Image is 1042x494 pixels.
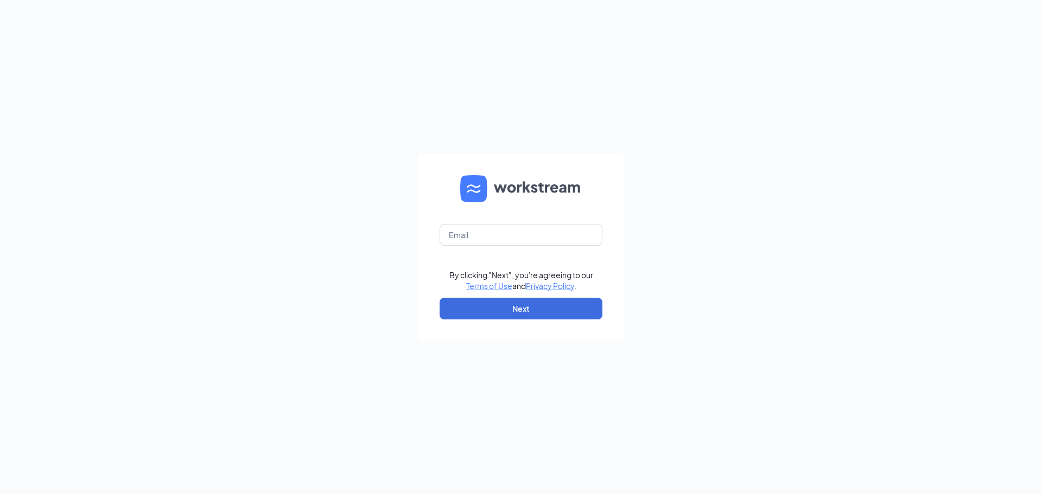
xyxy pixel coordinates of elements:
img: WS logo and Workstream text [460,175,582,202]
div: By clicking "Next", you're agreeing to our and . [449,270,593,291]
a: Terms of Use [466,281,512,291]
input: Email [440,224,602,246]
button: Next [440,298,602,319]
a: Privacy Policy [526,281,574,291]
